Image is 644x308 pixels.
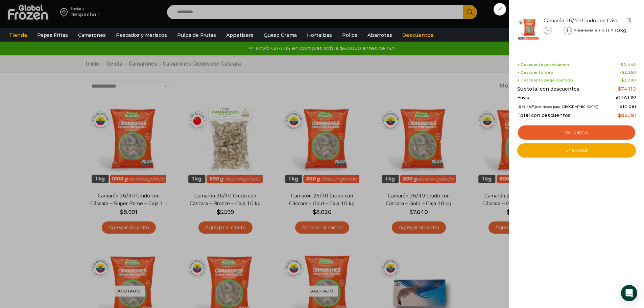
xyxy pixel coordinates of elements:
span: + Descuento por volumen [517,63,569,67]
a: Pollos [339,29,361,42]
a: Tienda [6,29,30,42]
span: Envío [517,95,529,100]
span: $ [621,78,624,82]
span: - [620,78,636,82]
bdi: 7.411 [595,27,609,34]
span: 14.081 [620,103,636,109]
span: $ [621,62,623,67]
span: ¡GRATIS! [616,95,636,100]
a: Camarones [75,29,109,42]
a: Abarrotes [364,29,396,42]
bdi: 74.110 [618,86,636,92]
bdi: 2.290 [621,78,636,82]
bdi: 2.360 [622,70,636,75]
a: Ver carrito [517,125,636,140]
div: Open Intercom Messenger [621,285,637,301]
a: Pulpa de Frutas [174,29,219,42]
bdi: 88.191 [618,112,636,118]
a: Pescados y Mariscos [113,29,170,42]
bdi: 8.120 [577,27,593,33]
span: - [619,63,636,67]
a: Queso Crema [260,29,300,42]
input: Product quantity [553,27,563,34]
span: × × 10kg [574,26,626,35]
span: $ [622,70,624,75]
a: Papas Fritas [34,29,71,42]
span: $ [577,27,580,33]
a: Camarón 36/40 Crudo con Cáscara - Gold - Caja 10 kg [544,17,624,24]
a: Checkout [517,143,636,158]
span: $ [618,86,621,92]
a: Descuentos [399,29,437,42]
span: Subtotal con descuentos [517,86,579,92]
span: $ [595,27,598,34]
span: $ [620,103,623,109]
img: Eliminar Camarón 36/40 Crudo con Cáscara - Gold - Caja 10 kg del carrito [626,17,632,23]
a: Appetizers [223,29,257,42]
span: $ [618,112,621,118]
span: + Descuento pago contado [517,78,573,82]
span: Total con descuentos: [517,113,572,118]
span: 19% IVA [517,104,598,109]
span: + Descuento web [517,70,553,75]
small: (estimado para [GEOGRAPHIC_DATA]) [535,105,598,109]
bdi: 2.440 [621,62,636,67]
a: Eliminar Camarón 36/40 Crudo con Cáscara - Gold - Caja 10 kg del carrito [625,17,633,25]
span: - [620,70,636,75]
a: Hortalizas [304,29,335,42]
